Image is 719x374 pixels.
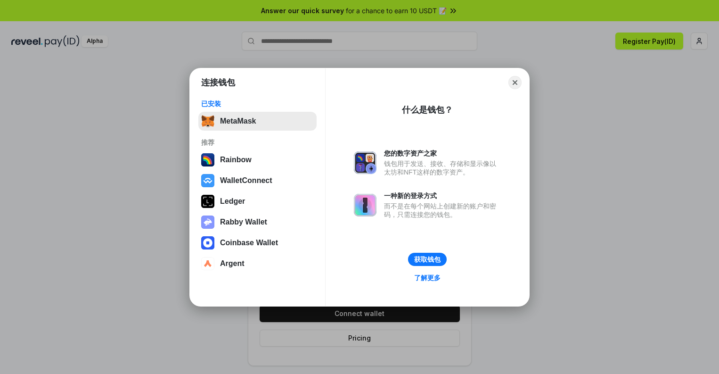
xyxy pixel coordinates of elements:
img: svg+xml,%3Csvg%20width%3D%2228%22%20height%3D%2228%22%20viewBox%3D%220%200%2028%2028%22%20fill%3D... [201,257,214,270]
button: Close [508,76,522,89]
button: 获取钱包 [408,253,447,266]
button: Argent [198,254,317,273]
div: Argent [220,259,245,268]
div: Coinbase Wallet [220,239,278,247]
img: svg+xml,%3Csvg%20width%3D%2228%22%20height%3D%2228%22%20viewBox%3D%220%200%2028%2028%22%20fill%3D... [201,236,214,249]
div: 了解更多 [414,274,441,282]
button: Coinbase Wallet [198,233,317,252]
img: svg+xml,%3Csvg%20width%3D%22120%22%20height%3D%22120%22%20viewBox%3D%220%200%20120%20120%22%20fil... [201,153,214,166]
div: 钱包用于发送、接收、存储和显示像以太坊和NFT这样的数字资产。 [384,159,501,176]
img: svg+xml,%3Csvg%20fill%3D%22none%22%20height%3D%2233%22%20viewBox%3D%220%200%2035%2033%22%20width%... [201,115,214,128]
button: Rainbow [198,150,317,169]
div: 什么是钱包？ [402,104,453,116]
div: 一种新的登录方式 [384,191,501,200]
img: svg+xml,%3Csvg%20xmlns%3D%22http%3A%2F%2Fwww.w3.org%2F2000%2Fsvg%22%20fill%3D%22none%22%20viewBox... [354,194,376,216]
button: WalletConnect [198,171,317,190]
button: Rabby Wallet [198,213,317,232]
div: 已安装 [201,100,314,108]
img: svg+xml,%3Csvg%20xmlns%3D%22http%3A%2F%2Fwww.w3.org%2F2000%2Fsvg%22%20fill%3D%22none%22%20viewBox... [354,151,376,174]
img: svg+xml,%3Csvg%20xmlns%3D%22http%3A%2F%2Fwww.w3.org%2F2000%2Fsvg%22%20fill%3D%22none%22%20viewBox... [201,216,214,229]
div: Ledger [220,197,245,206]
div: WalletConnect [220,176,272,185]
div: Rabby Wallet [220,218,267,226]
div: 您的数字资产之家 [384,149,501,158]
h1: 连接钱包 [201,77,235,88]
button: Ledger [198,192,317,211]
button: MetaMask [198,112,317,131]
div: 而不是在每个网站上创建新的账户和密码，只需连接您的钱包。 [384,202,501,219]
a: 了解更多 [409,272,446,284]
div: 获取钱包 [414,255,441,264]
div: Rainbow [220,156,252,164]
div: 推荐 [201,138,314,147]
img: svg+xml,%3Csvg%20width%3D%2228%22%20height%3D%2228%22%20viewBox%3D%220%200%2028%2028%22%20fill%3D... [201,174,214,187]
img: svg+xml,%3Csvg%20xmlns%3D%22http%3A%2F%2Fwww.w3.org%2F2000%2Fsvg%22%20width%3D%2228%22%20height%3... [201,195,214,208]
div: MetaMask [220,117,256,125]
